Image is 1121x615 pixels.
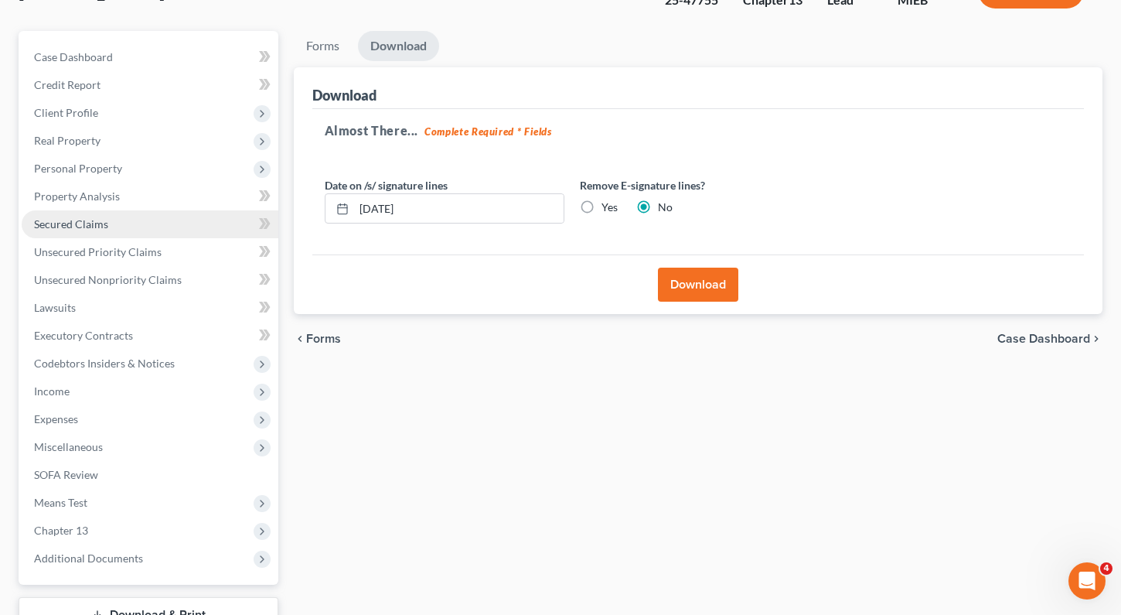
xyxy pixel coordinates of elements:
[294,333,362,345] button: chevron_left Forms
[34,440,103,453] span: Miscellaneous
[22,266,278,294] a: Unsecured Nonpriority Claims
[34,245,162,258] span: Unsecured Priority Claims
[354,194,564,224] input: MM/DD/YYYY
[34,78,101,91] span: Credit Report
[34,524,88,537] span: Chapter 13
[424,125,552,138] strong: Complete Required * Fields
[22,210,278,238] a: Secured Claims
[34,106,98,119] span: Client Profile
[22,71,278,99] a: Credit Report
[34,301,76,314] span: Lawsuits
[1068,562,1106,600] iframe: Intercom live chat
[34,496,87,509] span: Means Test
[34,329,133,342] span: Executory Contracts
[294,31,352,61] a: Forms
[1100,562,1112,575] span: 4
[34,162,122,175] span: Personal Property
[34,50,113,63] span: Case Dashboard
[306,333,341,345] span: Forms
[312,86,377,104] div: Download
[580,177,819,193] label: Remove E-signature lines?
[34,217,108,231] span: Secured Claims
[34,357,175,370] span: Codebtors Insiders & Notices
[294,333,306,345] i: chevron_left
[34,190,120,203] span: Property Analysis
[325,121,1072,140] h5: Almost There...
[997,333,1102,345] a: Case Dashboard chevron_right
[658,200,673,215] label: No
[34,412,78,425] span: Expenses
[34,384,70,398] span: Income
[325,177,448,193] label: Date on /s/ signature lines
[1090,333,1102,345] i: chevron_right
[997,333,1090,345] span: Case Dashboard
[22,322,278,350] a: Executory Contracts
[601,200,618,215] label: Yes
[22,294,278,322] a: Lawsuits
[34,273,182,286] span: Unsecured Nonpriority Claims
[22,43,278,71] a: Case Dashboard
[22,461,278,489] a: SOFA Review
[22,238,278,266] a: Unsecured Priority Claims
[34,552,143,565] span: Additional Documents
[22,183,278,210] a: Property Analysis
[658,268,738,302] button: Download
[34,468,98,481] span: SOFA Review
[34,134,101,147] span: Real Property
[358,31,439,61] a: Download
